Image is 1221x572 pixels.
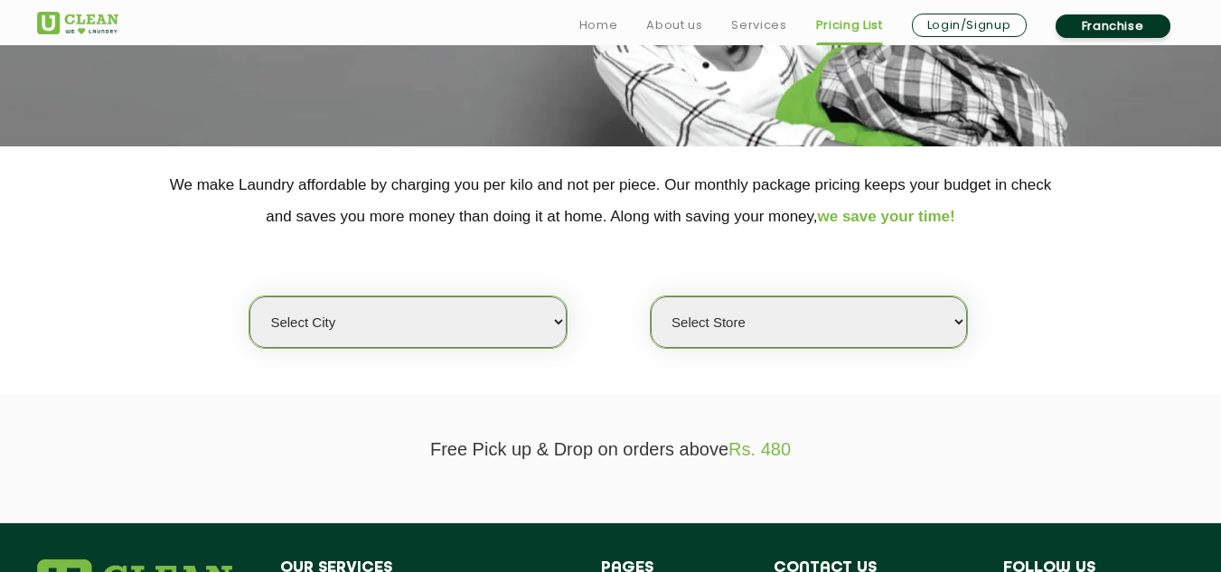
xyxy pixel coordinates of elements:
[37,12,118,34] img: UClean Laundry and Dry Cleaning
[646,14,702,36] a: About us
[816,14,883,36] a: Pricing List
[818,208,955,225] span: we save your time!
[37,169,1185,232] p: We make Laundry affordable by charging you per kilo and not per piece. Our monthly package pricin...
[731,14,786,36] a: Services
[728,439,791,459] span: Rs. 480
[912,14,1027,37] a: Login/Signup
[37,439,1185,460] p: Free Pick up & Drop on orders above
[1056,14,1170,38] a: Franchise
[579,14,618,36] a: Home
